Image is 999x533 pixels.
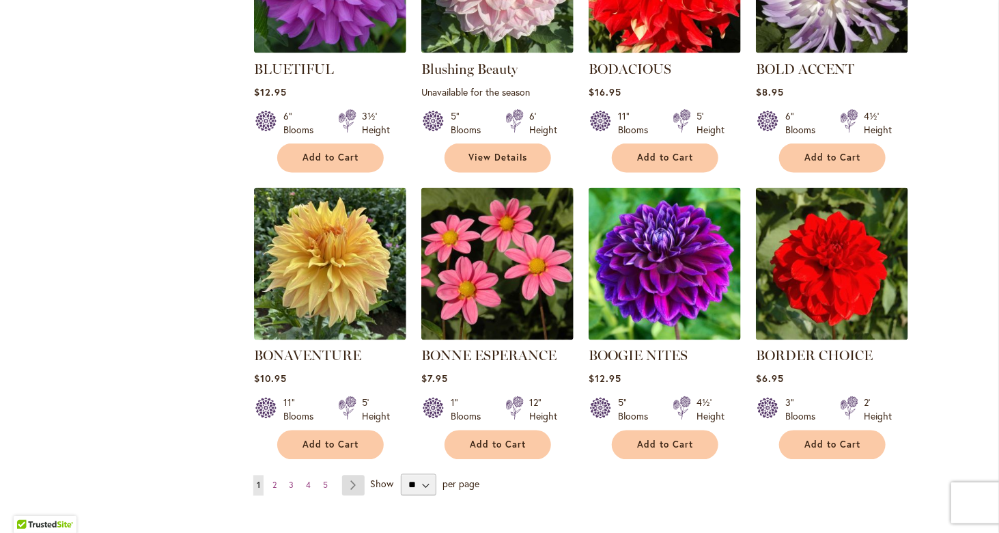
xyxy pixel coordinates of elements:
span: View Details [469,152,528,164]
div: 6' Height [529,109,557,137]
a: Blushing Beauty [421,43,574,56]
span: Add to Cart [303,152,359,164]
span: $12.95 [589,372,621,385]
a: 5 [320,476,331,496]
div: 6" Blooms [283,109,322,137]
div: 4½' Height [864,109,892,137]
div: 2' Height [864,396,892,424]
p: Unavailable for the season [421,85,574,98]
span: Add to Cart [638,439,694,451]
span: 1 [257,480,260,491]
div: 5" Blooms [618,396,656,424]
a: BOLD ACCENT [756,43,908,56]
span: Show [370,478,393,491]
span: Add to Cart [470,439,526,451]
span: $7.95 [421,372,448,385]
div: 5" Blooms [451,109,489,137]
button: Add to Cart [277,143,384,173]
div: 5' Height [697,109,724,137]
img: BONNE ESPERANCE [421,188,574,340]
div: 12" Height [529,396,557,424]
span: $8.95 [756,85,784,98]
button: Add to Cart [779,143,886,173]
span: 2 [272,480,277,491]
a: 2 [269,476,280,496]
a: BORDER CHOICE [756,348,873,364]
div: 11" Blooms [283,396,322,424]
a: BOOGIE NITES [589,348,688,364]
a: BONAVENTURE [254,348,361,364]
span: Add to Cart [303,439,359,451]
span: $16.95 [589,85,621,98]
a: 4 [302,476,314,496]
a: BORDER CHOICE [756,330,908,343]
div: 11" Blooms [618,109,656,137]
span: 5 [323,480,328,491]
div: 3" Blooms [785,396,824,424]
a: BONNE ESPERANCE [421,330,574,343]
div: 1" Blooms [451,396,489,424]
span: 4 [306,480,311,491]
a: BLUETIFUL [254,61,334,77]
a: BODACIOUS [589,43,741,56]
span: Add to Cart [805,439,861,451]
button: Add to Cart [445,430,551,460]
span: $10.95 [254,372,287,385]
span: $6.95 [756,372,784,385]
a: 3 [285,476,297,496]
div: 6" Blooms [785,109,824,137]
a: BOOGIE NITES [589,330,741,343]
span: Add to Cart [638,152,694,164]
span: 3 [289,480,294,491]
span: Add to Cart [805,152,861,164]
div: 3½' Height [362,109,390,137]
a: BONNE ESPERANCE [421,348,557,364]
a: Bluetiful [254,43,406,56]
span: $12.95 [254,85,287,98]
a: Bonaventure [254,330,406,343]
button: Add to Cart [612,430,718,460]
button: Add to Cart [277,430,384,460]
a: BODACIOUS [589,61,671,77]
img: BORDER CHOICE [756,188,908,340]
div: 4½' Height [697,396,724,424]
a: BOLD ACCENT [756,61,854,77]
button: Add to Cart [612,143,718,173]
img: BOOGIE NITES [589,188,741,340]
iframe: Launch Accessibility Center [10,484,48,523]
div: 5' Height [362,396,390,424]
span: per page [442,478,479,491]
a: View Details [445,143,551,173]
a: Blushing Beauty [421,61,518,77]
img: Bonaventure [254,188,406,340]
button: Add to Cart [779,430,886,460]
